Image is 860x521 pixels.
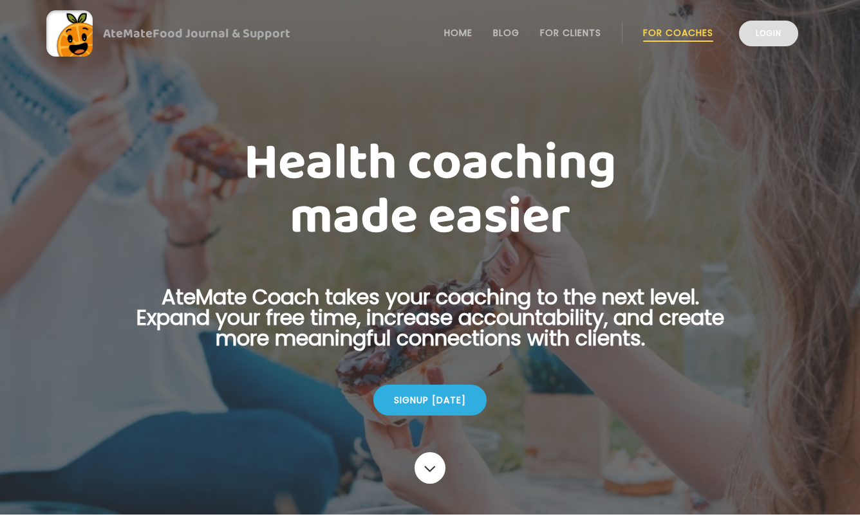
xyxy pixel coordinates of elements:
div: AteMate [93,23,290,44]
a: Login [739,21,798,46]
a: AteMateFood Journal & Support [46,10,814,57]
span: Food Journal & Support [153,23,290,44]
h1: Health coaching made easier [116,136,744,244]
div: Signup [DATE] [373,385,487,416]
a: For Coaches [643,28,713,38]
a: Blog [493,28,519,38]
a: Home [444,28,472,38]
a: For Clients [540,28,601,38]
p: AteMate Coach takes your coaching to the next level. Expand your free time, increase accountabili... [116,287,744,364]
